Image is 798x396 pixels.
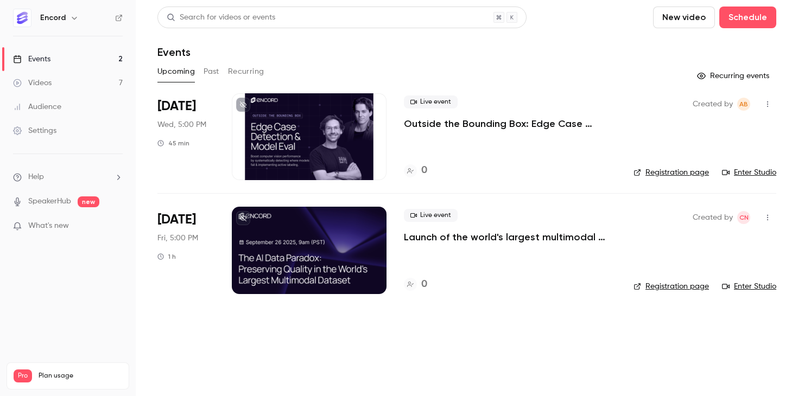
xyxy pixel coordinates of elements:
[204,63,219,80] button: Past
[404,95,458,108] span: Live event
[404,277,427,292] a: 0
[739,98,748,111] span: AB
[404,117,616,130] a: Outside the Bounding Box: Edge Case Detection & Model Eval
[421,163,427,178] h4: 0
[78,196,99,207] span: new
[421,277,427,292] h4: 0
[228,63,264,80] button: Recurring
[157,139,189,148] div: 45 min
[13,125,56,136] div: Settings
[157,207,214,293] div: Sep 26 Fri, 5:00 PM (Europe/London)
[157,63,195,80] button: Upcoming
[634,167,709,178] a: Registration page
[14,9,31,27] img: Encord
[157,119,206,130] span: Wed, 5:00 PM
[28,220,69,232] span: What's new
[653,7,715,28] button: New video
[739,211,749,224] span: CN
[13,78,52,88] div: Videos
[13,171,123,183] li: help-dropdown-opener
[693,211,733,224] span: Created by
[157,46,191,59] h1: Events
[39,372,122,380] span: Plan usage
[737,211,750,224] span: Chloe Noble
[693,98,733,111] span: Created by
[404,209,458,222] span: Live event
[157,98,196,115] span: [DATE]
[722,281,776,292] a: Enter Studio
[13,101,61,112] div: Audience
[28,196,71,207] a: SpeakerHub
[157,252,176,261] div: 1 h
[719,7,776,28] button: Schedule
[28,171,44,183] span: Help
[157,233,198,244] span: Fri, 5:00 PM
[40,12,66,23] h6: Encord
[634,281,709,292] a: Registration page
[737,98,750,111] span: Annabel Benjamin
[404,163,427,178] a: 0
[692,67,776,85] button: Recurring events
[722,167,776,178] a: Enter Studio
[14,369,32,382] span: Pro
[167,12,275,23] div: Search for videos or events
[13,54,50,65] div: Events
[404,231,616,244] a: Launch of the world's largest multimodal dataset
[157,211,196,228] span: [DATE]
[157,93,214,180] div: Sep 17 Wed, 5:00 PM (Europe/London)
